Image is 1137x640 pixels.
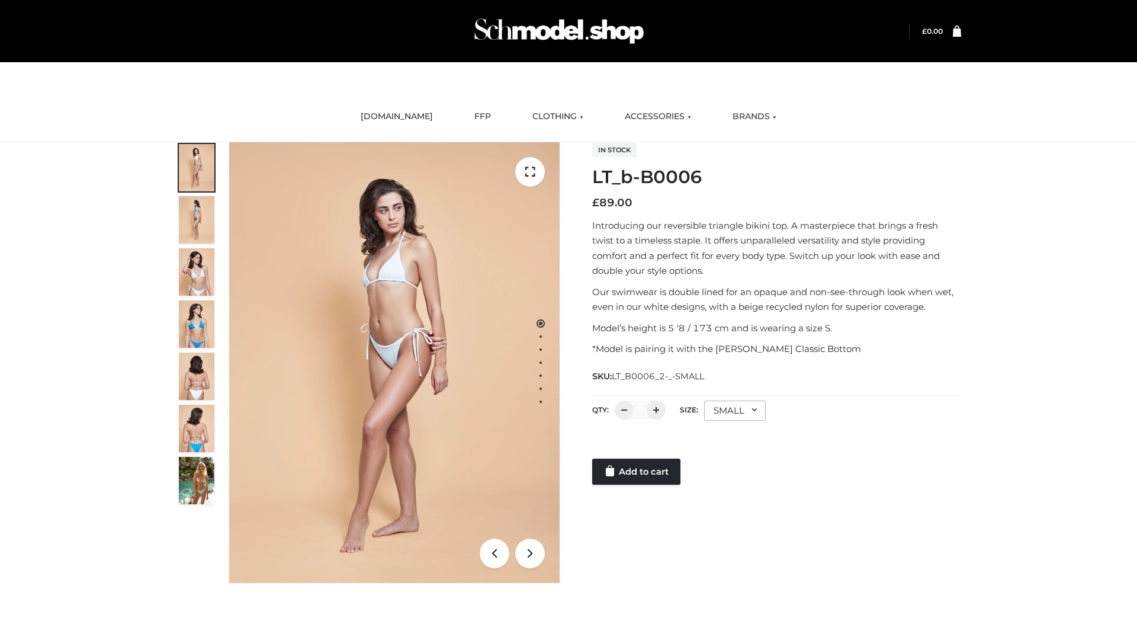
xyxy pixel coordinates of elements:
[465,104,500,130] a: FFP
[179,300,214,348] img: ArielClassicBikiniTop_CloudNine_AzureSky_OW114ECO_4-scaled.jpg
[179,353,214,400] img: ArielClassicBikiniTop_CloudNine_AzureSky_OW114ECO_7-scaled.jpg
[592,369,705,383] span: SKU:
[616,104,700,130] a: ACCESSORIES
[922,27,943,36] a: £0.00
[612,371,704,382] span: LT_B0006_2-_-SMALL
[592,196,632,209] bdi: 89.00
[592,167,961,188] h1: LT_b-B0006
[704,401,766,421] div: SMALL
[179,405,214,452] img: ArielClassicBikiniTop_CloudNine_AzureSky_OW114ECO_8-scaled.jpg
[592,341,961,357] p: *Model is pairing it with the [PERSON_NAME] Classic Bottom
[179,457,214,504] img: Arieltop_CloudNine_AzureSky2.jpg
[724,104,785,130] a: BRANDS
[229,142,560,583] img: ArielClassicBikiniTop_CloudNine_AzureSky_OW114ECO_1
[179,144,214,191] img: ArielClassicBikiniTop_CloudNine_AzureSky_OW114ECO_1-scaled.jpg
[523,104,592,130] a: CLOTHING
[592,321,961,336] p: Model’s height is 5 ‘8 / 173 cm and is wearing a size S.
[179,248,214,296] img: ArielClassicBikiniTop_CloudNine_AzureSky_OW114ECO_3-scaled.jpg
[179,196,214,244] img: ArielClassicBikiniTop_CloudNine_AzureSky_OW114ECO_2-scaled.jpg
[922,27,927,36] span: £
[922,27,943,36] bdi: 0.00
[592,218,961,279] p: Introducing our reversible triangle bikini top. A masterpiece that brings a fresh twist to a time...
[592,143,637,157] span: In stock
[592,196,599,209] span: £
[592,284,961,315] p: Our swimwear is double lined for an opaque and non-see-through look when wet, even in our white d...
[470,8,648,55] img: Schmodel Admin 964
[592,459,680,485] a: Add to cart
[680,405,698,414] label: Size:
[352,104,442,130] a: [DOMAIN_NAME]
[592,405,609,414] label: QTY:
